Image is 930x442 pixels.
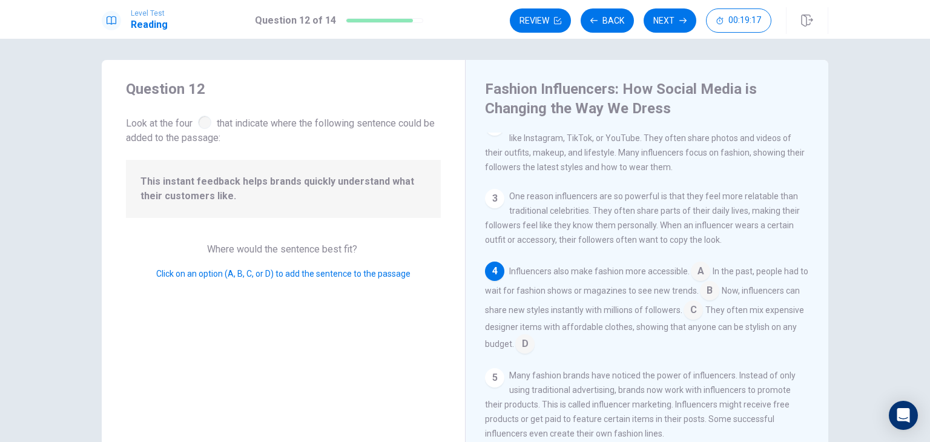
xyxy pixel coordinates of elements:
[706,8,771,33] button: 00:19:17
[700,281,719,300] span: B
[485,305,804,349] span: They often mix expensive designer items with affordable clothes, showing that anyone can be styli...
[515,334,535,354] span: D
[156,269,411,279] span: Click on an option (A, B, C, or D) to add the sentence to the passage
[255,13,336,28] h1: Question 12 of 14
[485,371,796,438] span: Many fashion brands have noticed the power of influencers. Instead of only using traditional adve...
[485,189,504,208] div: 3
[684,300,703,320] span: C
[485,368,504,388] div: 5
[140,174,426,203] span: This instant feedback helps brands quickly understand what their customers like.
[485,262,504,281] div: 4
[131,18,168,32] h1: Reading
[728,16,761,25] span: 00:19:17
[581,8,634,33] button: Back
[207,243,360,255] span: Where would the sentence best fit?
[131,9,168,18] span: Level Test
[485,191,800,245] span: One reason influencers are so powerful is that they feel more relatable than traditional celebrit...
[889,401,918,430] div: Open Intercom Messenger
[485,79,806,118] h4: Fashion Influencers: How Social Media is Changing the Way We Dress
[691,262,710,281] span: A
[126,79,441,99] h4: Question 12
[510,8,571,33] button: Review
[126,113,441,145] span: Look at the four that indicate where the following sentence could be added to the passage:
[509,266,690,276] span: Influencers also make fashion more accessible.
[644,8,696,33] button: Next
